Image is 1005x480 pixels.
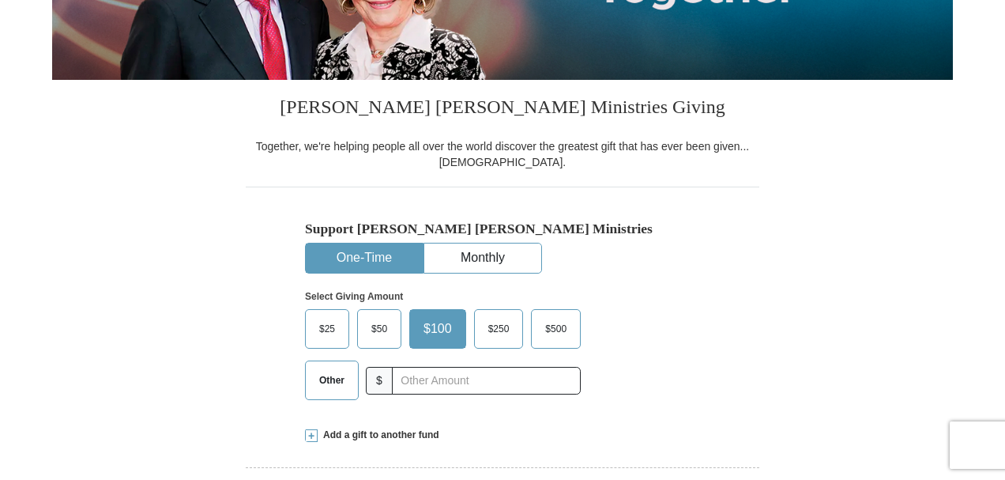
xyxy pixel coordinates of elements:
span: $100 [416,317,460,341]
input: Other Amount [392,367,581,395]
span: $250 [480,317,518,341]
h3: [PERSON_NAME] [PERSON_NAME] Ministries Giving [246,80,759,138]
button: Monthly [424,244,541,273]
span: $500 [537,317,574,341]
span: $ [366,367,393,395]
h5: Support [PERSON_NAME] [PERSON_NAME] Ministries [305,221,700,237]
button: One-Time [306,244,423,273]
span: Add a gift to another fund [318,429,439,442]
span: $50 [363,317,395,341]
span: Other [311,369,352,392]
div: Together, we're helping people all over the world discover the greatest gift that has ever been g... [246,138,759,170]
span: $25 [311,317,343,341]
strong: Select Giving Amount [305,291,403,302]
